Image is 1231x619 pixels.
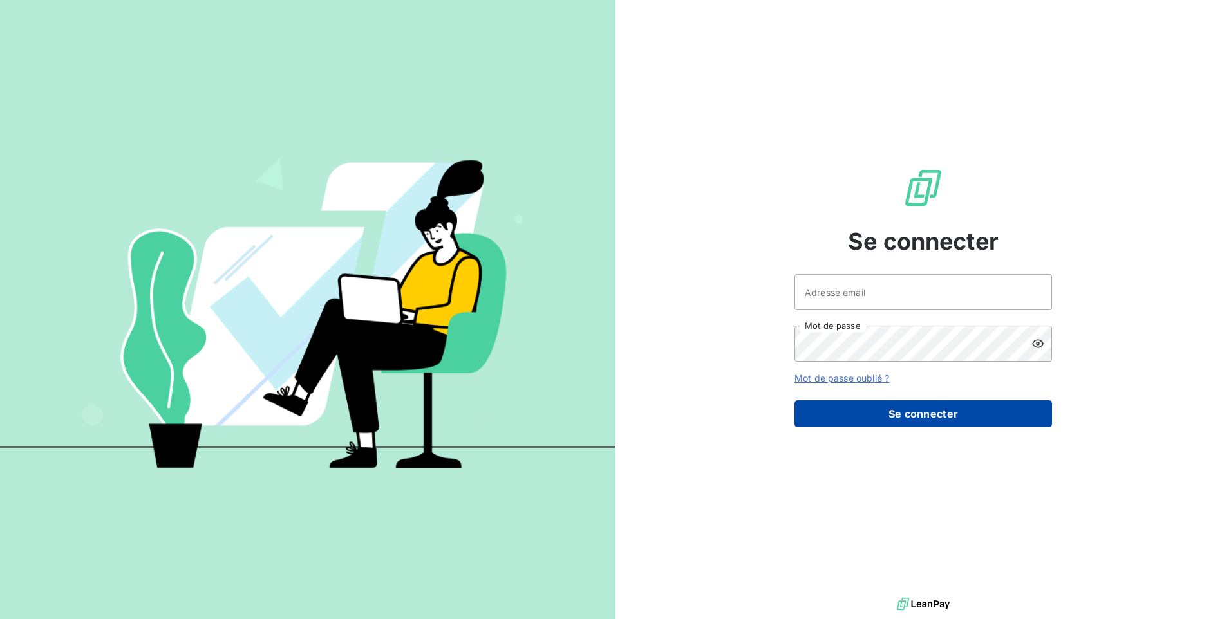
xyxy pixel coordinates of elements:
[897,595,950,614] img: logo
[794,373,889,383] a: Mot de passe oublié ?
[848,224,999,259] span: Se connecter
[794,274,1052,310] input: placeholder
[903,167,944,208] img: Logo LeanPay
[794,400,1052,427] button: Se connecter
